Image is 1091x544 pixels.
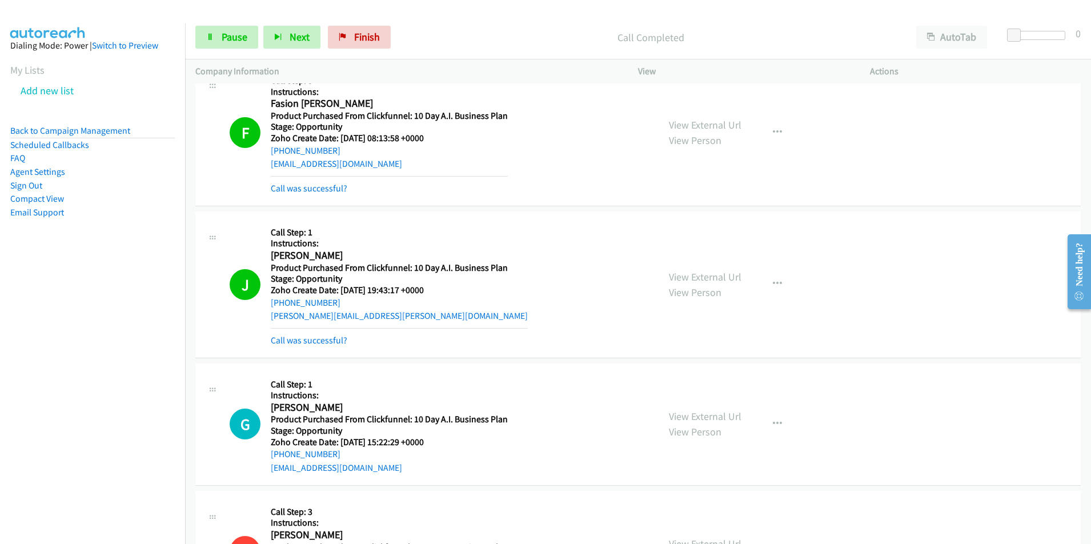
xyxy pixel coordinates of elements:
[290,30,310,43] span: Next
[271,335,347,346] a: Call was successful?
[10,193,64,204] a: Compact View
[92,40,158,51] a: Switch to Preview
[669,134,721,147] a: View Person
[271,110,508,122] h5: Product Purchased From Clickfunnel: 10 Day A.I. Business Plan
[21,84,74,97] a: Add new list
[10,39,175,53] div: Dialing Mode: Power |
[10,180,42,191] a: Sign Out
[271,273,528,285] h5: Stage: Opportunity
[195,65,617,78] p: Company Information
[1013,31,1065,40] div: Delay between calls (in seconds)
[271,437,508,448] h5: Zoho Create Date: [DATE] 15:22:29 +0000
[271,401,504,414] h2: [PERSON_NAME]
[669,270,741,283] a: View External Url
[271,414,508,425] h5: Product Purchased From Clickfunnel: 10 Day A.I. Business Plan
[271,390,508,401] h5: Instructions:
[10,63,45,77] a: My Lists
[10,166,65,177] a: Agent Settings
[669,410,741,423] a: View External Url
[230,409,260,439] div: The call is yet to be attempted
[271,86,508,98] h5: Instructions:
[638,65,849,78] p: View
[271,227,528,238] h5: Call Step: 1
[10,153,25,163] a: FAQ
[271,462,402,473] a: [EMAIL_ADDRESS][DOMAIN_NAME]
[1076,26,1081,41] div: 0
[10,207,64,218] a: Email Support
[271,310,528,321] a: [PERSON_NAME][EMAIL_ADDRESS][PERSON_NAME][DOMAIN_NAME]
[271,121,508,133] h5: Stage: Opportunity
[271,285,528,296] h5: Zoho Create Date: [DATE] 19:43:17 +0000
[222,30,247,43] span: Pause
[271,249,504,262] h2: [PERSON_NAME]
[271,517,508,529] h5: Instructions:
[669,118,741,131] a: View External Url
[271,238,528,249] h5: Instructions:
[10,139,89,150] a: Scheduled Callbacks
[328,26,391,49] a: Finish
[263,26,320,49] button: Next
[271,506,508,518] h5: Call Step: 3
[271,97,504,110] h2: Fasion [PERSON_NAME]
[669,286,721,299] a: View Person
[230,409,260,439] h1: G
[271,262,528,274] h5: Product Purchased From Clickfunnel: 10 Day A.I. Business Plan
[195,26,258,49] a: Pause
[354,30,380,43] span: Finish
[870,65,1081,78] p: Actions
[916,26,987,49] button: AutoTab
[271,183,347,194] a: Call was successful?
[10,125,130,136] a: Back to Campaign Management
[271,297,340,308] a: [PHONE_NUMBER]
[1058,226,1091,317] iframe: Resource Center
[271,133,508,144] h5: Zoho Create Date: [DATE] 08:13:58 +0000
[406,30,896,45] p: Call Completed
[230,269,260,300] h1: J
[230,117,260,148] h1: F
[271,449,340,459] a: [PHONE_NUMBER]
[271,158,402,169] a: [EMAIL_ADDRESS][DOMAIN_NAME]
[271,379,508,390] h5: Call Step: 1
[271,145,340,156] a: [PHONE_NUMBER]
[669,425,721,438] a: View Person
[271,529,504,542] h2: [PERSON_NAME]
[271,425,508,437] h5: Stage: Opportunity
